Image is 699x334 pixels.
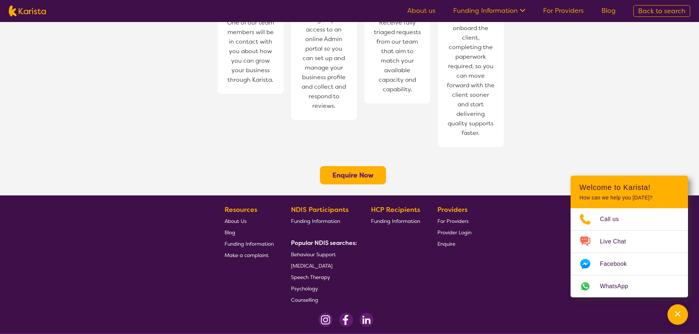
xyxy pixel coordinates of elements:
span: Psychology [291,285,318,292]
span: Funding Information [291,218,340,224]
a: [MEDICAL_DATA] [291,260,354,271]
a: Back to search [633,5,690,17]
span: Counselling [291,297,318,303]
span: Facebook [600,258,636,269]
a: Blog [601,6,616,15]
img: Facebook [339,313,353,327]
a: Enquire [437,238,472,249]
span: Call us [600,214,628,225]
b: Popular NDIS searches: [291,239,357,247]
a: Make a complaint [225,249,274,261]
a: Funding Information [291,215,354,227]
span: One of our team members will be in contact with you about how you can grow your business through ... [225,16,276,87]
ul: Choose channel [571,208,688,297]
a: Blog [225,227,274,238]
button: Enquire Now [320,166,386,184]
span: Provider Login [437,229,472,236]
span: WhatsApp [600,281,637,292]
b: Providers [437,205,467,214]
span: Funding Information [371,218,420,224]
a: Enquire Now [332,171,374,180]
img: Karista logo [9,5,46,16]
span: For Providers [437,218,469,224]
img: LinkedIn [359,313,374,327]
span: We don't just refer! We onboard the client, completing the paperwork required, so you can move fo... [445,3,496,140]
div: Channel Menu [571,176,688,297]
span: Behaviour Support [291,251,336,258]
span: Make a complaint [225,252,269,258]
span: About Us [225,218,247,224]
a: About us [407,6,436,15]
h2: Welcome to Karista! [579,183,679,192]
span: Speech Therapy [291,274,330,280]
a: Counselling [291,294,354,305]
a: About Us [225,215,274,227]
b: NDIS Participants [291,205,349,214]
b: HCP Recipients [371,205,420,214]
a: Behaviour Support [291,249,354,260]
a: Speech Therapy [291,271,354,283]
span: Blog [225,229,235,236]
a: For Providers [543,6,584,15]
a: Funding Information [225,238,274,249]
span: We give you access to an online Admin portal so you can set up and manage your business profile a... [298,14,350,113]
a: Funding Information [453,6,525,15]
span: Receive fully triaged requests from our team that aim to match your available capacity and capabi... [372,16,423,96]
span: Back to search [638,7,685,15]
a: Funding Information [371,215,420,227]
a: Psychology [291,283,354,294]
a: Provider Login [437,227,472,238]
button: Channel Menu [667,304,688,325]
span: Funding Information [225,241,274,247]
b: Resources [225,205,257,214]
a: Web link opens in a new tab. [571,275,688,297]
span: Live Chat [600,236,635,247]
a: For Providers [437,215,472,227]
span: Enquire [437,241,455,247]
span: [MEDICAL_DATA] [291,263,332,269]
img: Instagram [318,313,333,327]
p: How can we help you [DATE]? [579,195,679,201]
